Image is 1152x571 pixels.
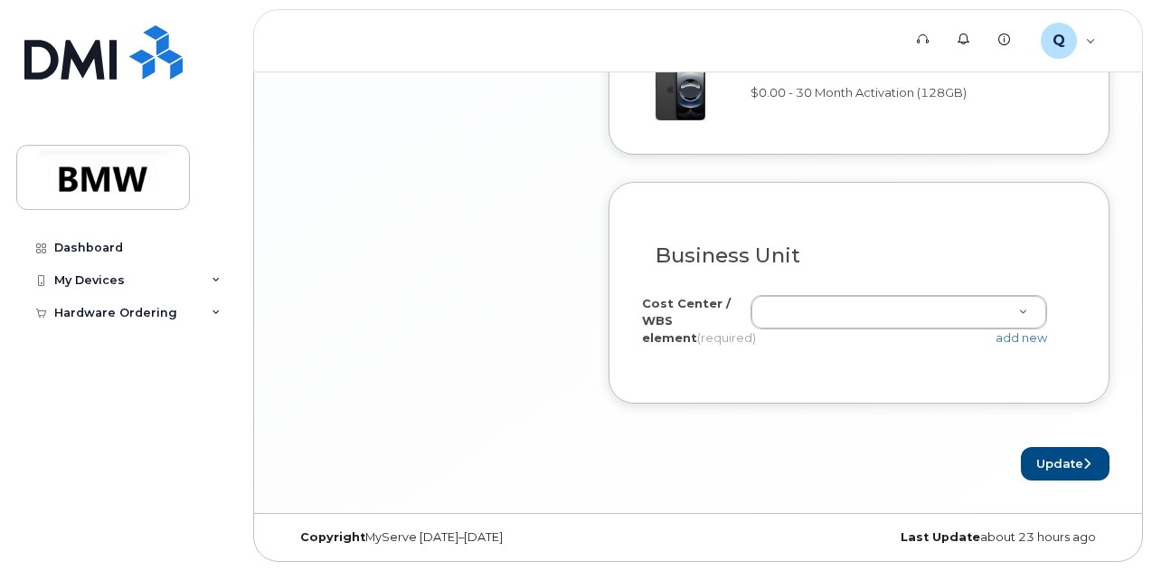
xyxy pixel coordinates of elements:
[287,530,561,545] div: MyServe [DATE]–[DATE]
[751,85,967,100] span: $0.00 - 30 Month Activation (128GB)
[901,530,980,544] strong: Last Update
[642,60,705,120] img: iphone16e.png
[697,330,756,345] span: (required)
[1073,492,1138,557] iframe: Messenger Launcher
[836,530,1110,545] div: about 23 hours ago
[656,244,1062,267] h3: Business Unit
[1028,23,1109,59] div: QTD9377
[1053,30,1065,52] span: Q
[996,330,1047,345] a: add new
[642,295,736,346] label: Cost Center / WBS element
[1021,447,1110,481] button: Update
[300,530,365,544] strong: Copyright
